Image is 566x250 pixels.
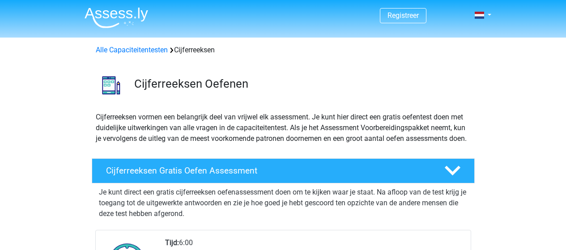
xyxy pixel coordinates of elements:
p: Je kunt direct een gratis cijferreeksen oefenassessment doen om te kijken waar je staat. Na afloo... [99,187,468,219]
h3: Cijferreeksen Oefenen [134,77,468,91]
div: Cijferreeksen [92,45,474,55]
b: Tijd: [165,238,179,247]
a: Cijferreeksen Gratis Oefen Assessment [88,158,478,183]
a: Alle Capaciteitentesten [96,46,168,54]
img: Assessly [85,7,148,28]
a: Registreer [387,11,419,20]
p: Cijferreeksen vormen een belangrijk deel van vrijwel elk assessment. Je kunt hier direct een grat... [96,112,471,144]
img: cijferreeksen [92,66,130,104]
h4: Cijferreeksen Gratis Oefen Assessment [106,165,430,176]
